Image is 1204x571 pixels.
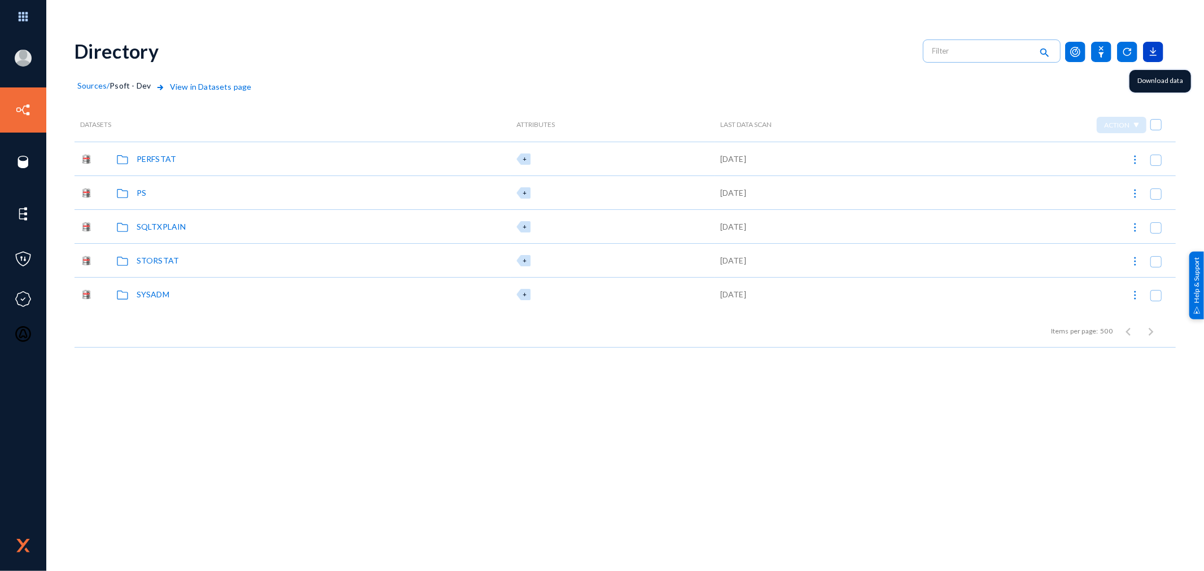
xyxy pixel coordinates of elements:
[15,153,32,170] img: icon-sources.svg
[1129,154,1141,165] img: icon-more.svg
[523,189,527,196] span: +
[15,291,32,308] img: icon-compliance.svg
[15,251,32,267] img: icon-policies.svg
[137,153,176,165] div: PERFSTAT
[15,102,32,118] img: icon-inventory.svg
[720,121,772,129] span: Last Data Scan
[110,81,151,90] span: Psoft - Dev
[80,288,93,301] img: oracle.png
[1117,320,1140,342] button: Previous page
[107,81,110,90] span: /
[523,223,527,230] span: +
[137,187,146,199] div: PS
[1038,46,1052,61] mat-icon: search
[154,81,251,108] span: View in Datasets page
[1129,256,1141,267] img: icon-more.svg
[720,221,746,232] div: [DATE]
[1101,326,1113,336] div: 500
[137,221,186,232] div: SQLTXPLAIN
[1129,222,1141,233] img: icon-more.svg
[137,288,169,300] div: SYSADM
[1193,306,1201,314] img: help_support.svg
[1129,70,1191,93] div: Download data
[1051,326,1098,336] div: Items per page:
[80,254,93,267] img: oracle.png
[75,39,159,63] div: Directory
[137,254,179,266] div: STORSTAT
[15,205,32,222] img: icon-elements.svg
[15,326,32,342] img: icon-oauth.svg
[77,81,107,90] span: Sources
[1129,188,1141,199] img: icon-more.svg
[720,187,746,199] div: [DATE]
[523,291,527,298] span: +
[15,50,32,67] img: blank-profile-picture.png
[1140,320,1162,342] button: Next page
[80,221,93,233] img: oracle.png
[80,121,111,129] span: Datasets
[720,153,746,165] div: [DATE]
[932,42,1032,59] input: Filter
[523,155,527,162] span: +
[1189,252,1204,319] div: Help & Support
[1129,289,1141,301] img: icon-more.svg
[523,257,527,264] span: +
[80,153,93,165] img: oracle.png
[720,254,746,266] div: [DATE]
[516,121,555,129] span: Attributes
[6,5,40,29] img: app launcher
[720,288,746,300] div: [DATE]
[80,187,93,199] img: oracle.png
